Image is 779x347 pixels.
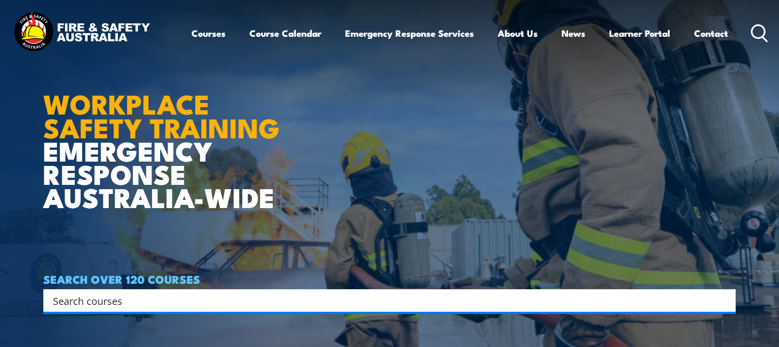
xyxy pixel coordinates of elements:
a: Learner Portal [609,19,670,48]
h4: SEARCH OVER 120 COURSES [43,273,736,285]
input: Search input [53,292,712,309]
button: Search magnifier button [717,293,732,308]
a: Contact [694,19,728,48]
a: News [562,19,585,48]
form: Search form [55,293,714,308]
a: Emergency Response Services [345,19,474,48]
a: About Us [498,19,538,48]
h1: EMERGENCY RESPONSE AUSTRALIA-WIDE [43,64,308,208]
a: Courses [192,19,226,48]
strong: WORKPLACE SAFETY TRAINING [43,82,280,147]
a: Course Calendar [249,19,321,48]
